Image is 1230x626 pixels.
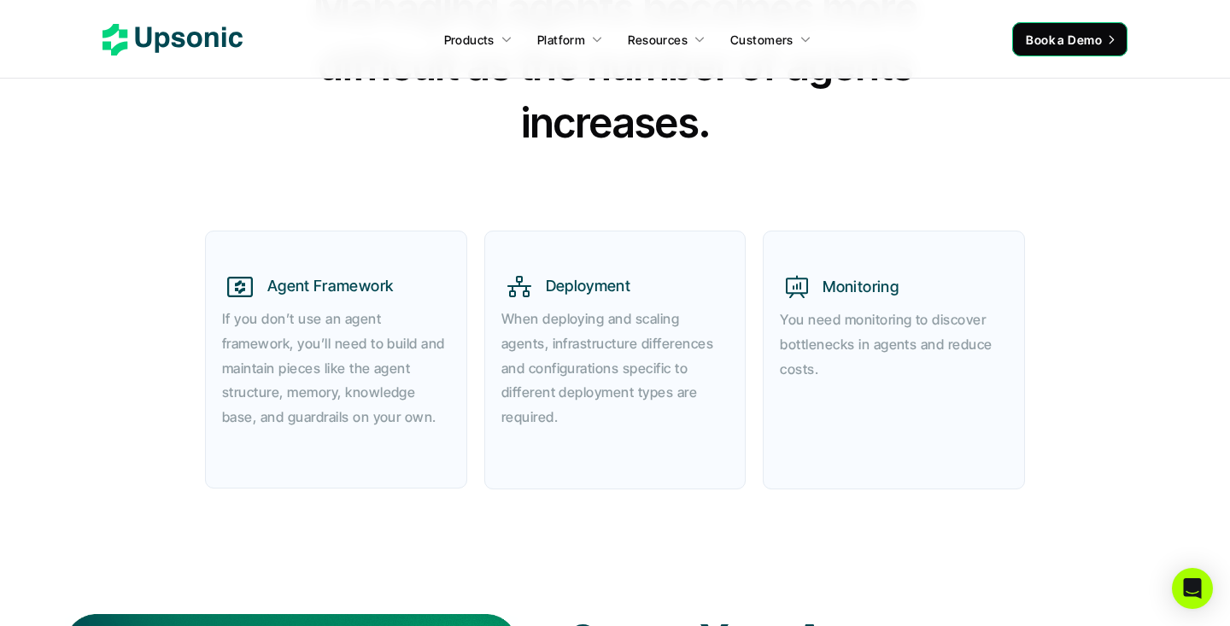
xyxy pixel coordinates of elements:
a: Products [434,24,523,55]
p: Monitoring [823,275,1000,300]
p: Deployment [546,274,723,299]
p: Platform [537,31,585,49]
strong: When deploying and scaling agents, infrastructure differences and configurations specific to diff... [501,310,717,425]
span: Book a Demo [1026,32,1102,47]
strong: If you don’t use an agent framework, you’ll need to build and maintain pieces like the agent stru... [222,310,448,425]
div: Open Intercom Messenger [1172,568,1213,609]
strong: You need monitoring to discover bottlenecks in agents and reduce costs. [780,311,996,377]
p: Agent Framework [267,274,445,299]
p: Customers [730,31,794,49]
p: Resources [628,31,688,49]
p: Products [444,31,495,49]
